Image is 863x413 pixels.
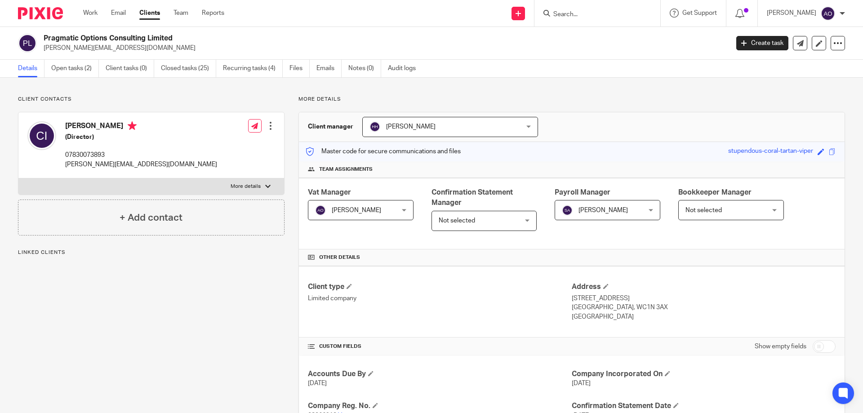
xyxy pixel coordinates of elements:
[572,294,836,303] p: [STREET_ADDRESS]
[27,121,56,150] img: svg%3E
[18,34,37,53] img: svg%3E
[736,36,788,50] a: Create task
[308,380,327,386] span: [DATE]
[308,369,572,379] h4: Accounts Due By
[552,11,633,19] input: Search
[231,183,261,190] p: More details
[128,121,137,130] i: Primary
[18,7,63,19] img: Pixie
[139,9,160,18] a: Clients
[44,44,723,53] p: [PERSON_NAME][EMAIL_ADDRESS][DOMAIN_NAME]
[572,380,591,386] span: [DATE]
[431,189,513,206] span: Confirmation Statement Manager
[161,60,216,77] a: Closed tasks (25)
[18,60,44,77] a: Details
[578,207,628,213] span: [PERSON_NAME]
[18,249,285,256] p: Linked clients
[821,6,835,21] img: svg%3E
[572,369,836,379] h4: Company Incorporated On
[572,282,836,292] h4: Address
[572,312,836,321] p: [GEOGRAPHIC_DATA]
[65,133,217,142] h5: (Director)
[319,254,360,261] span: Other details
[562,205,573,216] img: svg%3E
[51,60,99,77] a: Open tasks (2)
[298,96,845,103] p: More details
[111,9,126,18] a: Email
[173,9,188,18] a: Team
[315,205,326,216] img: svg%3E
[44,34,587,43] h2: Pragmatic Options Consulting Limited
[106,60,154,77] a: Client tasks (0)
[65,160,217,169] p: [PERSON_NAME][EMAIL_ADDRESS][DOMAIN_NAME]
[65,151,217,160] p: 07830073893
[685,207,722,213] span: Not selected
[682,10,717,16] span: Get Support
[83,9,98,18] a: Work
[308,343,572,350] h4: CUSTOM FIELDS
[572,303,836,312] p: [GEOGRAPHIC_DATA], WC1N 3AX
[572,401,836,411] h4: Confirmation Statement Date
[18,96,285,103] p: Client contacts
[439,218,475,224] span: Not selected
[755,342,806,351] label: Show empty fields
[202,9,224,18] a: Reports
[308,282,572,292] h4: Client type
[308,401,572,411] h4: Company Reg. No.
[369,121,380,132] img: svg%3E
[316,60,342,77] a: Emails
[308,189,351,196] span: Vat Manager
[386,124,436,130] span: [PERSON_NAME]
[555,189,610,196] span: Payroll Manager
[728,147,813,157] div: stupendous-coral-tartan-viper
[678,189,752,196] span: Bookkeeper Manager
[332,207,381,213] span: [PERSON_NAME]
[308,294,572,303] p: Limited company
[308,122,353,131] h3: Client manager
[348,60,381,77] a: Notes (0)
[65,121,217,133] h4: [PERSON_NAME]
[306,147,461,156] p: Master code for secure communications and files
[120,211,182,225] h4: + Add contact
[319,166,373,173] span: Team assignments
[223,60,283,77] a: Recurring tasks (4)
[289,60,310,77] a: Files
[388,60,423,77] a: Audit logs
[767,9,816,18] p: [PERSON_NAME]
